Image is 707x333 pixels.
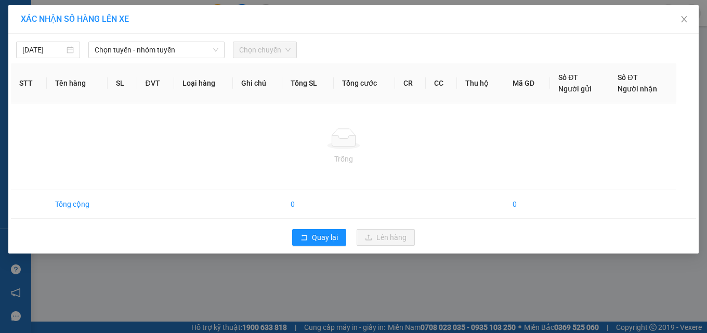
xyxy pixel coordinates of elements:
[108,63,137,103] th: SL
[282,63,334,103] th: Tổng SL
[312,232,338,243] span: Quay lại
[95,42,218,58] span: Chọn tuyến - nhóm tuyến
[11,63,47,103] th: STT
[426,63,456,103] th: CC
[282,190,334,219] td: 0
[5,77,114,91] li: In ngày: 20:51 14/10
[618,85,657,93] span: Người nhận
[137,63,175,103] th: ĐVT
[357,229,415,246] button: uploadLên hàng
[239,42,291,58] span: Chọn chuyến
[558,85,592,93] span: Người gửi
[395,63,426,103] th: CR
[558,73,578,82] span: Số ĐT
[300,234,308,242] span: rollback
[19,153,668,165] div: Trống
[47,63,108,103] th: Tên hàng
[47,190,108,219] td: Tổng cộng
[22,44,64,56] input: 14/10/2025
[457,63,505,103] th: Thu hộ
[174,63,233,103] th: Loại hàng
[233,63,282,103] th: Ghi chú
[504,190,550,219] td: 0
[5,62,114,77] li: [PERSON_NAME]
[670,5,699,34] button: Close
[504,63,550,103] th: Mã GD
[680,15,688,23] span: close
[292,229,346,246] button: rollbackQuay lại
[213,47,219,53] span: down
[21,14,129,24] span: XÁC NHẬN SỐ HÀNG LÊN XE
[618,73,637,82] span: Số ĐT
[334,63,395,103] th: Tổng cước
